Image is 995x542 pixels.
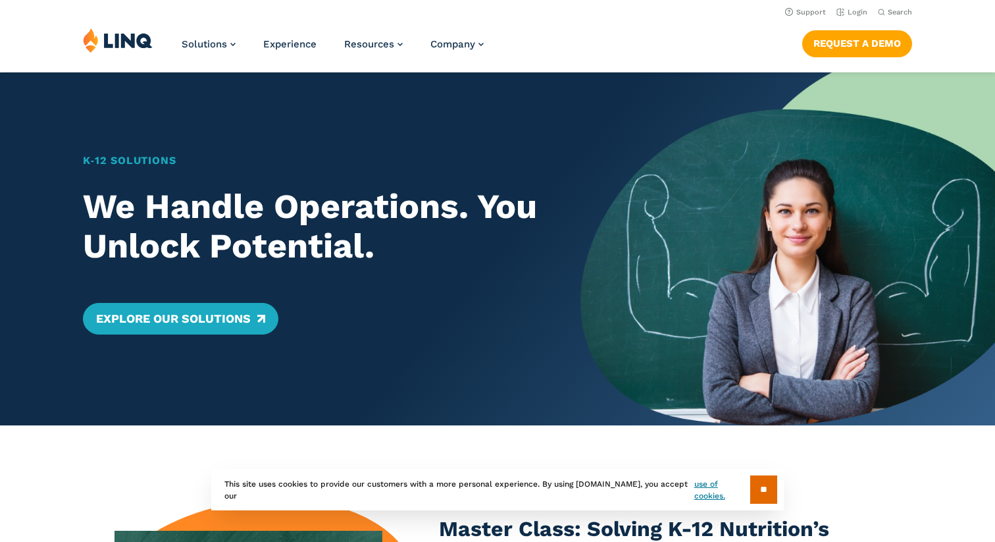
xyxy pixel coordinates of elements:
button: Open Search Bar [878,7,912,17]
div: This site uses cookies to provide our customers with a more personal experience. By using [DOMAIN... [211,469,784,510]
span: Solutions [182,38,227,50]
span: Search [888,8,912,16]
nav: Button Navigation [802,28,912,57]
a: Resources [344,38,403,50]
a: use of cookies. [694,478,750,502]
a: Experience [263,38,317,50]
a: Request a Demo [802,30,912,57]
img: LINQ | K‑12 Software [83,28,153,53]
span: Resources [344,38,394,50]
h2: We Handle Operations. You Unlock Potential. [83,187,540,266]
a: Company [430,38,484,50]
a: Support [785,8,826,16]
nav: Primary Navigation [182,28,484,71]
img: Home Banner [580,72,995,425]
h1: K‑12 Solutions [83,153,540,169]
a: Solutions [182,38,236,50]
a: Login [836,8,867,16]
a: Explore Our Solutions [83,303,278,335]
span: Company [430,38,475,50]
